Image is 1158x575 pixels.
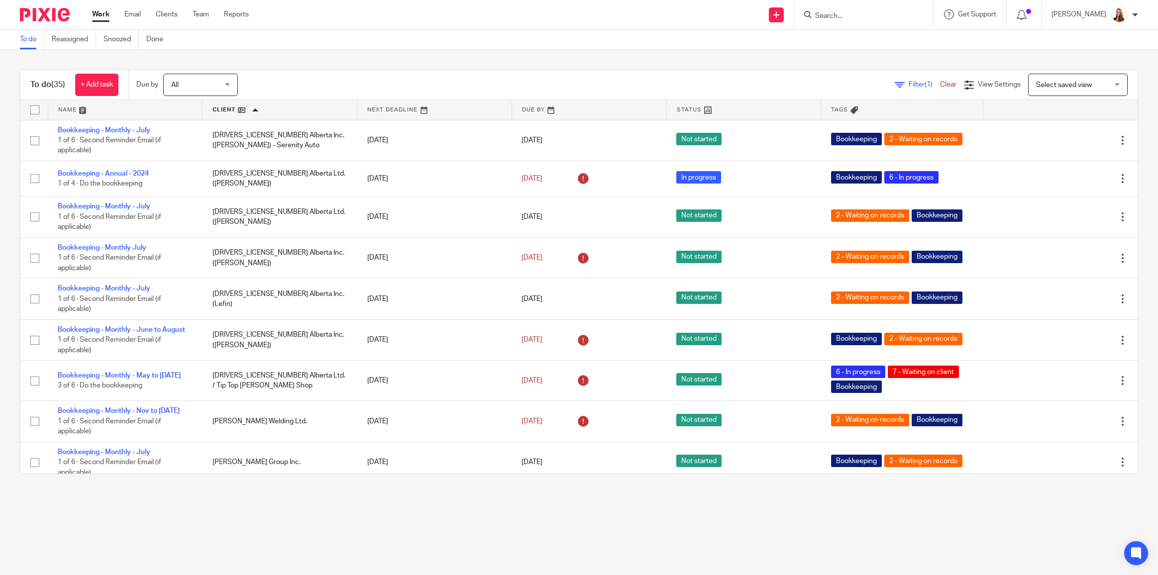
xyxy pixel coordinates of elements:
[156,9,178,19] a: Clients
[522,336,542,343] span: [DATE]
[58,244,146,251] a: Bookkeeping - Monthly July
[58,459,161,476] span: 1 of 6 · Second Reminder Email (if applicable)
[676,333,722,345] span: Not started
[814,12,904,21] input: Search
[831,381,882,393] span: Bookkeeping
[978,81,1021,88] span: View Settings
[831,107,848,112] span: Tags
[958,11,996,18] span: Get Support
[676,414,722,426] span: Not started
[912,291,962,304] span: Bookkeeping
[831,171,882,184] span: Bookkeeping
[203,442,357,482] td: [PERSON_NAME] Group Inc.
[58,285,150,292] a: Bookkeeping - Monthly - July
[58,336,161,354] span: 1 of 6 · Second Reminder Email (if applicable)
[676,171,721,184] span: In progress
[676,133,722,145] span: Not started
[30,80,65,90] h1: To do
[357,196,512,237] td: [DATE]
[58,127,150,134] a: Bookkeeping - Monthly - July
[58,203,150,210] a: Bookkeeping - Monthly - July
[58,326,185,333] a: Bookkeeping - Monthly - June to August
[884,333,962,345] span: 2 - Waiting on records
[104,30,139,49] a: Snoozed
[1036,82,1092,89] span: Select saved view
[203,196,357,237] td: [DRIVERS_LICENSE_NUMBER] Alberta Ltd. ([PERSON_NAME])
[912,251,962,263] span: Bookkeeping
[522,254,542,261] span: [DATE]
[58,372,181,379] a: Bookkeeping - Monthly - May to [DATE]
[357,319,512,360] td: [DATE]
[522,175,542,182] span: [DATE]
[522,377,542,384] span: [DATE]
[203,319,357,360] td: [DRIVERS_LICENSE_NUMBER] Alberta Inc. ([PERSON_NAME])
[1111,7,1127,23] img: Larissa-headshot-cropped.jpg
[193,9,209,19] a: Team
[136,80,158,90] p: Due by
[522,213,542,220] span: [DATE]
[171,82,179,89] span: All
[676,373,722,385] span: Not started
[58,213,161,231] span: 1 of 6 · Second Reminder Email (if applicable)
[676,209,722,222] span: Not started
[522,295,542,302] span: [DATE]
[884,171,939,184] span: 6 - In progress
[357,442,512,482] td: [DATE]
[58,449,150,456] a: Bookkeeping - Monthly - July
[58,254,161,272] span: 1 of 6 · Second Reminder Email (if applicable)
[831,251,909,263] span: 2 - Waiting on records
[75,74,118,96] a: + Add task
[357,120,512,161] td: [DATE]
[146,30,171,49] a: Done
[676,291,722,304] span: Not started
[224,9,249,19] a: Reports
[357,279,512,319] td: [DATE]
[203,361,357,401] td: [DRIVERS_LICENSE_NUMBER] Alberta Ltd. / Tip Top [PERSON_NAME] Shop
[912,209,962,222] span: Bookkeeping
[124,9,141,19] a: Email
[522,137,542,144] span: [DATE]
[203,237,357,278] td: [DRIVERS_LICENSE_NUMBER] Alberta Inc. ([PERSON_NAME])
[884,133,962,145] span: 2 - Waiting on records
[357,401,512,442] td: [DATE]
[203,279,357,319] td: [DRIVERS_LICENSE_NUMBER] Alberta Inc. (Lefin)
[831,333,882,345] span: Bookkeeping
[58,295,161,313] span: 1 of 6 · Second Reminder Email (if applicable)
[888,366,959,378] span: 7 - Waiting on client
[58,180,142,187] span: 1 of 4 · Do the bookkeeping
[357,161,512,196] td: [DATE]
[676,455,722,467] span: Not started
[831,414,909,426] span: 2 - Waiting on records
[58,418,161,435] span: 1 of 6 · Second Reminder Email (if applicable)
[58,382,142,389] span: 3 of 6 · Do the bookkeeping
[522,459,542,466] span: [DATE]
[58,137,161,154] span: 1 of 6 · Second Reminder Email (if applicable)
[58,407,180,414] a: Bookkeeping - Monthly - Nov to [DATE]
[51,81,65,89] span: (35)
[831,366,885,378] span: 6 - In progress
[58,170,149,177] a: Bookkeeping - Annual - 2024
[925,81,933,88] span: (1)
[20,30,44,49] a: To do
[203,120,357,161] td: [DRIVERS_LICENSE_NUMBER] Alberta Inc. ([PERSON_NAME]) - Serenity Auto
[831,455,882,467] span: Bookkeeping
[203,161,357,196] td: [DRIVERS_LICENSE_NUMBER] Alberta Ltd. ([PERSON_NAME])
[357,361,512,401] td: [DATE]
[203,401,357,442] td: [PERSON_NAME] Welding Ltd.
[884,455,962,467] span: 2 - Waiting on records
[912,414,962,426] span: Bookkeeping
[1052,9,1106,19] p: [PERSON_NAME]
[92,9,109,19] a: Work
[357,237,512,278] td: [DATE]
[20,8,70,21] img: Pixie
[909,81,940,88] span: Filter
[52,30,96,49] a: Reassigned
[676,251,722,263] span: Not started
[831,291,909,304] span: 2 - Waiting on records
[522,418,542,425] span: [DATE]
[831,209,909,222] span: 2 - Waiting on records
[940,81,956,88] a: Clear
[831,133,882,145] span: Bookkeeping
